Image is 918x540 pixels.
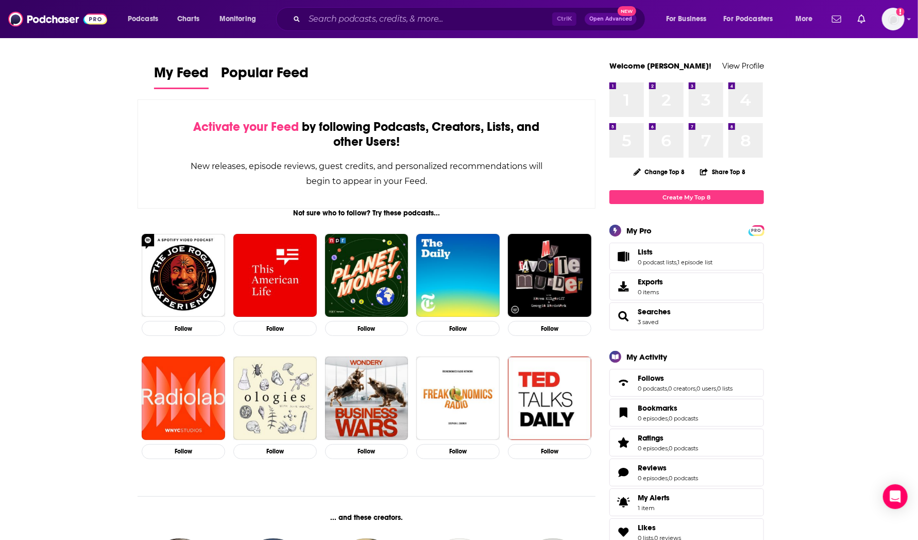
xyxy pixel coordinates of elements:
a: Likes [613,525,634,539]
a: Ratings [638,433,698,443]
div: My Activity [626,352,667,362]
button: Follow [233,321,317,336]
img: Podchaser - Follow, Share and Rate Podcasts [8,9,107,29]
div: Not sure who to follow? Try these podcasts... [138,209,596,217]
button: Follow [325,444,409,459]
span: My Alerts [638,493,670,502]
a: Follows [613,376,634,390]
a: 3 saved [638,318,658,326]
button: Follow [416,321,500,336]
div: Search podcasts, credits, & more... [286,7,655,31]
a: My Favorite Murder with Karen Kilgariff and Georgia Hardstark [508,234,591,317]
div: My Pro [626,226,652,235]
span: , [668,475,669,482]
button: Follow [508,321,591,336]
span: Charts [177,12,199,26]
span: Bookmarks [609,399,764,427]
a: 0 podcasts [669,475,698,482]
span: More [795,12,813,26]
span: , [668,415,669,422]
img: TED Talks Daily [508,357,591,440]
img: The Joe Rogan Experience [142,234,225,317]
button: open menu [659,11,720,27]
a: 0 episodes [638,415,668,422]
button: Follow [233,444,317,459]
span: My Alerts [613,495,634,510]
a: Create My Top 8 [609,190,764,204]
button: open menu [717,11,788,27]
img: User Profile [882,8,905,30]
span: Likes [638,523,656,532]
span: Reviews [638,463,667,472]
a: My Alerts [609,488,764,516]
a: Searches [613,309,634,324]
span: , [695,385,696,392]
span: For Podcasters [724,12,773,26]
span: Logged in as WE_Broadcast [882,8,905,30]
a: Ologies with Alie Ward [233,357,317,440]
a: 0 lists [717,385,733,392]
span: Podcasts [128,12,158,26]
span: Follows [638,374,664,383]
button: Show profile menu [882,8,905,30]
span: Activate your Feed [193,119,299,134]
a: Charts [171,11,206,27]
div: Open Intercom Messenger [883,484,908,509]
a: 1 episode list [677,259,712,266]
img: Planet Money [325,234,409,317]
a: Ratings [613,435,634,450]
span: Reviews [609,459,764,486]
span: Exports [638,277,663,286]
svg: Add a profile image [896,8,905,16]
button: open menu [788,11,826,27]
div: by following Podcasts, Creators, Lists, and other Users! [190,120,543,149]
span: 1 item [638,504,670,512]
button: open menu [212,11,269,27]
a: View Profile [722,61,764,71]
div: New releases, episode reviews, guest credits, and personalized recommendations will begin to appe... [190,159,543,189]
button: Follow [508,444,591,459]
span: Lists [609,243,764,271]
span: Bookmarks [638,403,677,413]
a: Lists [613,249,634,264]
a: PRO [750,226,762,234]
a: Bookmarks [638,403,698,413]
span: , [716,385,717,392]
a: 0 episodes [638,475,668,482]
a: Lists [638,247,712,257]
a: 0 users [696,385,716,392]
button: Follow [142,444,225,459]
span: , [676,259,677,266]
a: 0 podcasts [638,385,667,392]
span: Ratings [638,433,664,443]
span: Ctrl K [552,12,576,26]
span: , [667,385,668,392]
span: My Feed [154,64,209,88]
a: This American Life [233,234,317,317]
a: Radiolab [142,357,225,440]
span: Lists [638,247,653,257]
a: Searches [638,307,671,316]
div: ... and these creators. [138,513,596,522]
a: The Daily [416,234,500,317]
a: Show notifications dropdown [828,10,845,28]
a: Welcome [PERSON_NAME]! [609,61,711,71]
a: Popular Feed [221,64,309,89]
a: Reviews [613,465,634,480]
button: Follow [142,321,225,336]
a: My Feed [154,64,209,89]
span: 0 items [638,289,663,296]
a: 0 podcasts [669,445,698,452]
button: Follow [416,444,500,459]
button: Open AdvancedNew [585,13,637,25]
a: Exports [609,273,764,300]
a: 0 podcast lists [638,259,676,266]
a: Likes [638,523,681,532]
input: Search podcasts, credits, & more... [304,11,552,27]
button: Change Top 8 [627,165,691,178]
a: Reviews [638,463,698,472]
